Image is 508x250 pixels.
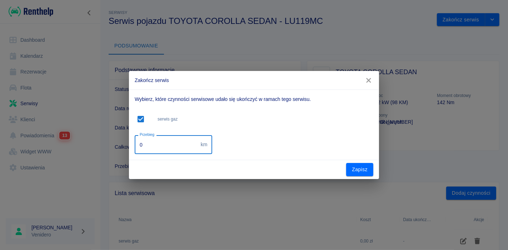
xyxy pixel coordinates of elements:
label: Przebieg [140,132,154,137]
button: Zapisz [346,163,373,176]
h2: Zakończ serwis [129,71,379,90]
p: Wybierz, które czynności serwisowe udało się ukończyć w ramach tego serwisu. [135,96,373,103]
p: km [201,141,208,148]
span: serwis gaz [158,116,370,122]
div: serwis gaz [135,109,373,129]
